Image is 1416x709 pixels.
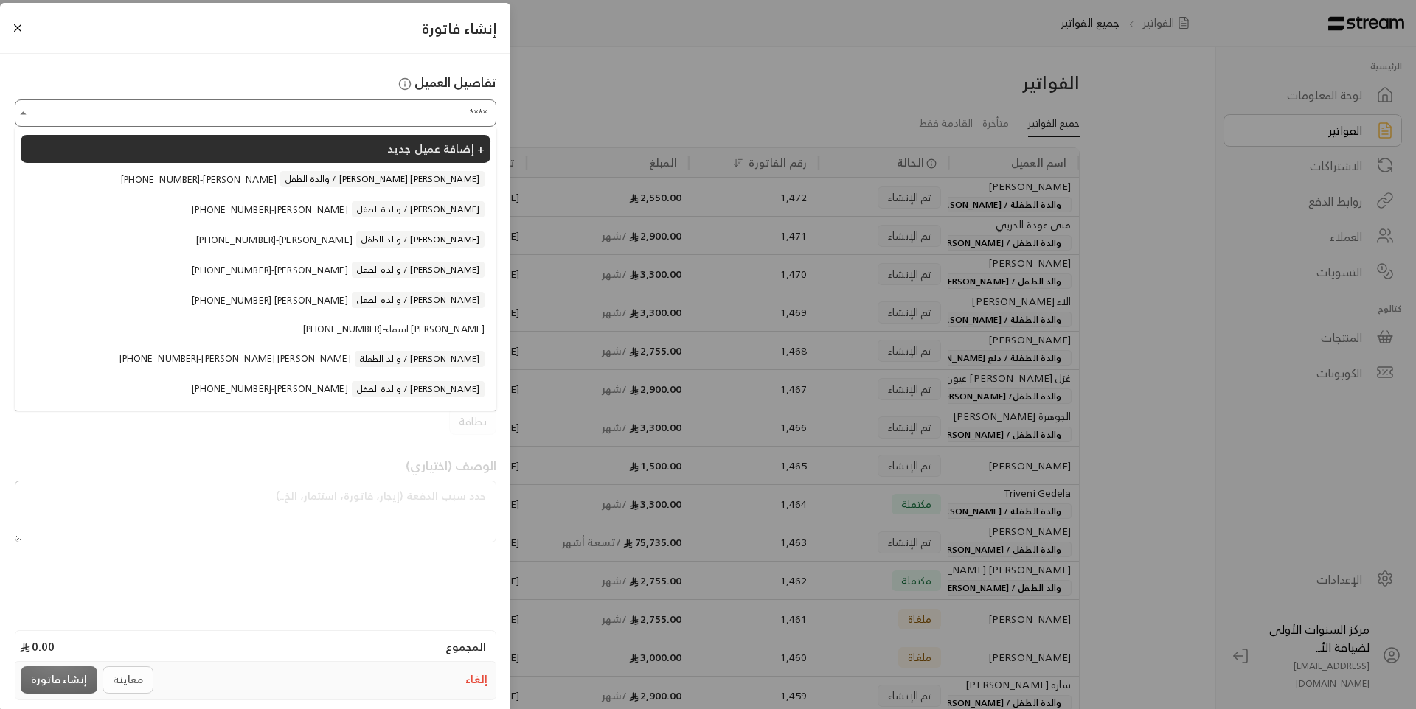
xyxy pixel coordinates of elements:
h4: المجموع [445,640,486,654]
button: Close [10,20,26,36]
button: إلغاء [463,669,490,691]
span: [PHONE_NUMBER] - [PERSON_NAME] [121,172,277,187]
span: والدة الطفل / [PERSON_NAME] [352,262,485,278]
span: إنشاء فاتورة [422,15,496,41]
span: [PHONE_NUMBER] - [PERSON_NAME] [192,293,347,308]
span: تفاصيل العميل [396,71,496,94]
span: [PHONE_NUMBER] - [PERSON_NAME] [196,233,352,248]
span: والدة الطفل / [PERSON_NAME] [PERSON_NAME] [280,171,485,187]
span: والد الطفل / [PERSON_NAME] [356,231,485,248]
span: إضافة عميل جديد + [387,139,485,158]
span: [PHONE_NUMBER] - [PERSON_NAME] [192,263,347,278]
span: [PHONE_NUMBER] - اسماء [PERSON_NAME] [303,322,485,337]
span: [PHONE_NUMBER] - [PERSON_NAME] [192,382,347,397]
span: والدة الطفل / [PERSON_NAME] [352,292,485,308]
span: والدة الطفل / [PERSON_NAME] [352,201,485,217]
span: والد الطفلة / [PERSON_NAME] [355,351,485,367]
span: [PHONE_NUMBER] - [PERSON_NAME] [PERSON_NAME] [119,352,351,366]
span: الوصف (اختياري) [406,454,496,477]
button: Close [15,105,32,122]
h4: 0.00 [20,640,55,654]
span: والدة الطفل / [PERSON_NAME] [352,381,485,397]
span: [PHONE_NUMBER] - [PERSON_NAME] [192,203,347,217]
